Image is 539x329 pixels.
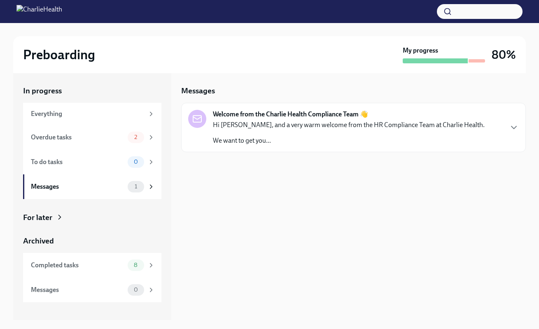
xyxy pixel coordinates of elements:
[23,212,161,223] a: For later
[23,174,161,199] a: Messages1
[23,278,161,302] a: Messages0
[31,133,124,142] div: Overdue tasks
[130,183,142,190] span: 1
[31,285,124,294] div: Messages
[129,159,143,165] span: 0
[213,136,485,145] p: We want to get you...
[129,134,142,140] span: 2
[31,261,124,270] div: Completed tasks
[23,103,161,125] a: Everything
[213,110,368,119] strong: Welcome from the Charlie Health Compliance Team 👋
[23,150,161,174] a: To do tasks0
[129,287,143,293] span: 0
[23,46,95,63] h2: Preboarding
[23,236,161,246] a: Archived
[23,253,161,278] a: Completed tasks8
[23,125,161,150] a: Overdue tasks2
[181,86,215,96] h5: Messages
[492,47,516,62] h3: 80%
[31,158,124,167] div: To do tasks
[23,86,161,96] a: In progress
[213,120,485,130] p: Hi [PERSON_NAME], and a very warm welcome from the HR Compliance Team at Charlie Health.
[129,262,142,268] span: 8
[23,212,52,223] div: For later
[31,109,144,118] div: Everything
[16,5,62,18] img: CharlieHealth
[403,46,438,55] strong: My progress
[31,182,124,191] div: Messages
